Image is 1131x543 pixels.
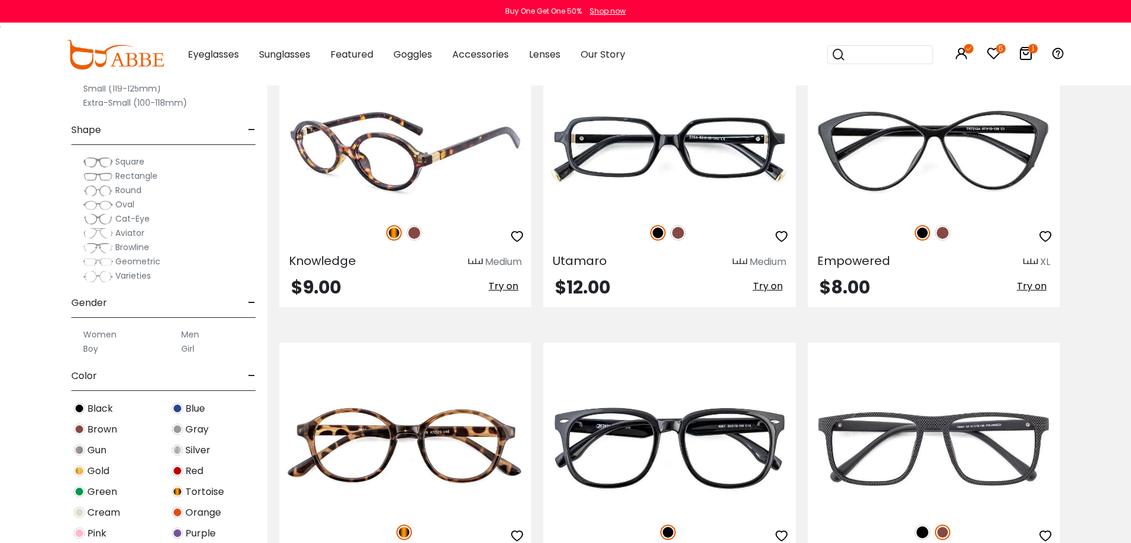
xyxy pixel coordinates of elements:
label: Men [181,327,199,342]
span: Aviator [115,227,144,239]
img: Brown [74,424,85,435]
div: Shop now [590,6,626,17]
a: 5 [987,49,1001,62]
button: Try on [485,279,522,294]
img: Cream [74,507,85,518]
span: Oval [115,198,134,210]
span: Gold [87,464,109,478]
img: Tortoise Zip - TR ,Universal Bridge Fit [279,386,531,512]
span: $12.00 [555,274,610,300]
img: Tortoise [386,225,402,241]
img: Gold [74,465,85,476]
div: Medium [749,255,786,269]
img: Gray [172,424,183,435]
img: Purple [172,528,183,539]
span: Eyeglasses [188,48,239,61]
img: Red [172,465,183,476]
span: Shape [71,116,101,144]
span: Brown [87,422,117,437]
span: Cream [87,506,120,520]
img: Brown Ellipse - TR ,Universal Bridge Fit [808,386,1060,512]
img: Brown [670,225,686,241]
img: size ruler [733,258,747,267]
img: Green [74,486,85,497]
button: Try on [1013,279,1050,294]
div: Medium [485,255,522,269]
i: 5 [996,44,1006,53]
img: Black Utamaro - TR ,Universal Bridge Fit [543,86,795,212]
span: Rectangle [115,170,157,182]
img: size ruler [1023,258,1038,267]
span: Orange [185,506,221,520]
label: Girl [181,342,194,356]
span: Goggles [393,48,432,61]
span: Square [115,156,144,168]
img: Black Empowered - TR ,Light Weight [808,86,1060,212]
div: Buy One Get One 50% [505,6,582,17]
img: Rectangle.png [83,171,113,182]
span: Empowered [817,252,890,269]
img: Black [74,403,85,414]
span: Pink [87,526,106,541]
img: Gun [74,444,85,456]
img: Blue [172,403,183,414]
span: Accessories [452,48,509,61]
img: Black Veritas - TR ,Universal Bridge Fit [543,386,795,512]
label: Women [83,327,116,342]
img: Geometric.png [83,256,113,268]
img: Tortoise [172,486,183,497]
span: Purple [185,526,216,541]
img: Black [660,525,676,540]
span: Gender [71,289,107,317]
span: Green [87,485,117,499]
span: Blue [185,402,205,416]
button: Try on [749,279,786,294]
label: Small (119-125mm) [83,81,161,96]
img: Oval.png [83,199,113,211]
img: Tortoise [396,525,412,540]
span: Try on [753,279,783,293]
span: Red [185,464,203,478]
img: Tortoise Knowledge - Acetate ,Universal Bridge Fit [279,86,531,212]
img: Pink [74,528,85,539]
span: Geometric [115,255,160,267]
span: Gray [185,422,209,437]
span: Knowledge [289,252,356,269]
i: 1 [1028,44,1038,53]
span: Lenses [529,48,560,61]
label: Boy [83,342,98,356]
a: 1 [1019,49,1033,62]
img: Browline.png [83,242,113,254]
span: Browline [115,241,149,253]
span: Featured [330,48,373,61]
img: Black [650,225,666,241]
span: $8.00 [820,274,870,300]
img: Cat-Eye.png [83,213,113,225]
span: Black [87,402,113,416]
span: Try on [1017,279,1047,293]
span: Color [71,362,97,390]
img: Black [915,225,930,241]
span: $9.00 [291,274,341,300]
span: Our Story [581,48,625,61]
img: Aviator.png [83,228,113,239]
span: Utamaro [553,252,607,269]
span: Silver [185,443,210,457]
span: Sunglasses [259,48,310,61]
span: Varieties [115,270,151,282]
img: Orange [172,507,183,518]
span: - [248,289,256,317]
span: Gun [87,443,106,457]
img: Square.png [83,156,113,168]
img: abbeglasses.com [67,40,164,70]
img: Brown [935,225,950,241]
img: Brown [407,225,422,241]
img: Brown [935,525,950,540]
span: Round [115,184,141,196]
